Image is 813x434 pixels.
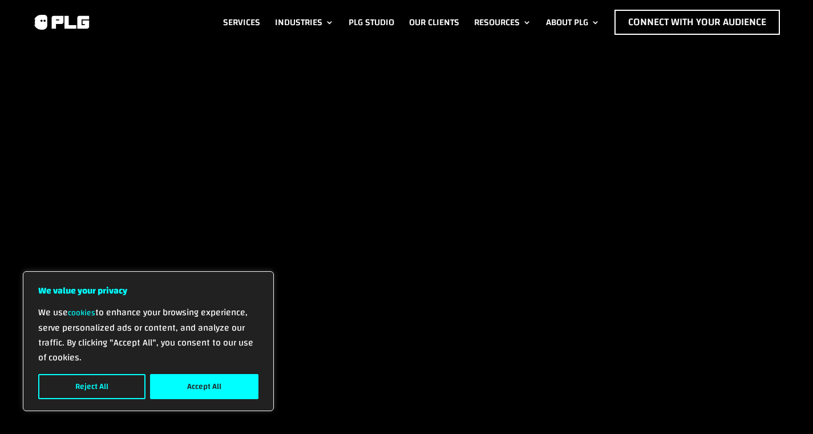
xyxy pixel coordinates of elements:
[409,10,459,35] a: Our Clients
[38,283,258,298] p: We value your privacy
[223,10,260,35] a: Services
[38,305,258,365] p: We use to enhance your browsing experience, serve personalized ads or content, and analyze our tr...
[150,374,258,399] button: Accept All
[275,10,334,35] a: Industries
[474,10,531,35] a: Resources
[349,10,394,35] a: PLG Studio
[23,271,274,411] div: We value your privacy
[546,10,600,35] a: About PLG
[38,374,145,399] button: Reject All
[614,10,780,35] a: Connect with Your Audience
[68,306,95,320] a: cookies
